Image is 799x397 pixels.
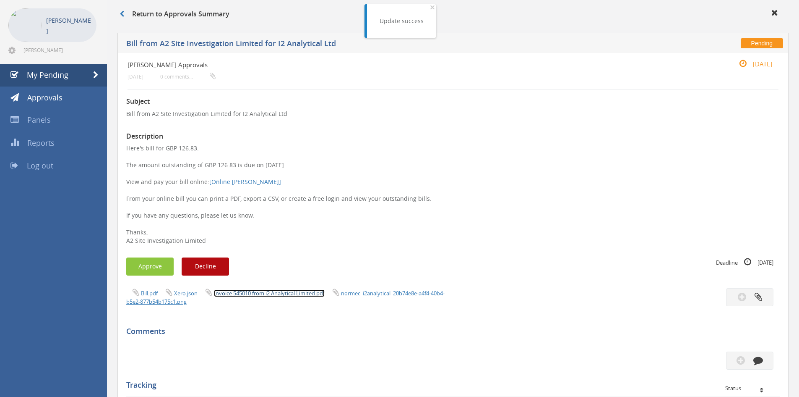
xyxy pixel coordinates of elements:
h3: Return to Approvals Summary [120,11,229,18]
small: 0 comments... [160,74,216,80]
a: [Online [PERSON_NAME]] [209,178,281,186]
h5: Bill from A2 Site Investigation Limited for I2 Analytical Ltd [126,39,585,50]
small: Deadline [DATE] [716,258,773,267]
span: Approvals [27,92,62,103]
span: Pending [741,38,783,48]
span: × [430,1,435,13]
p: Bill from A2 Site Investigation Limited for I2 Analytical Ltd [126,110,780,118]
h3: Description [126,133,780,140]
h4: [PERSON_NAME] Approvals [128,61,670,68]
span: My Pending [27,70,68,80]
div: Update success [380,17,424,25]
p: Here's bill for GBP 126.83. The amount outstanding of GBP 126.83 is due on [DATE]. View and pay y... [126,144,780,245]
span: [PERSON_NAME][EMAIL_ADDRESS][PERSON_NAME][DOMAIN_NAME] [23,47,95,53]
span: Panels [27,115,51,125]
small: [DATE] [128,74,143,80]
h3: Subject [126,98,780,105]
div: Status [725,385,773,391]
button: Approve [126,258,174,276]
a: Invoice 545010 from i2 Analytical Limited.pdf [214,289,325,297]
button: Decline [182,258,229,276]
h5: Tracking [126,381,773,389]
span: Log out [27,160,53,171]
h5: Comments [126,327,773,336]
a: normec_i2analytical_20b74e8e-a4f4-40b4-b5e2-877b54b175c1.png [126,289,445,305]
span: Reports [27,138,55,148]
a: Xero.json [174,289,198,297]
small: [DATE] [730,59,772,68]
a: Bill.pdf [141,289,158,297]
p: [PERSON_NAME] [46,15,92,36]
